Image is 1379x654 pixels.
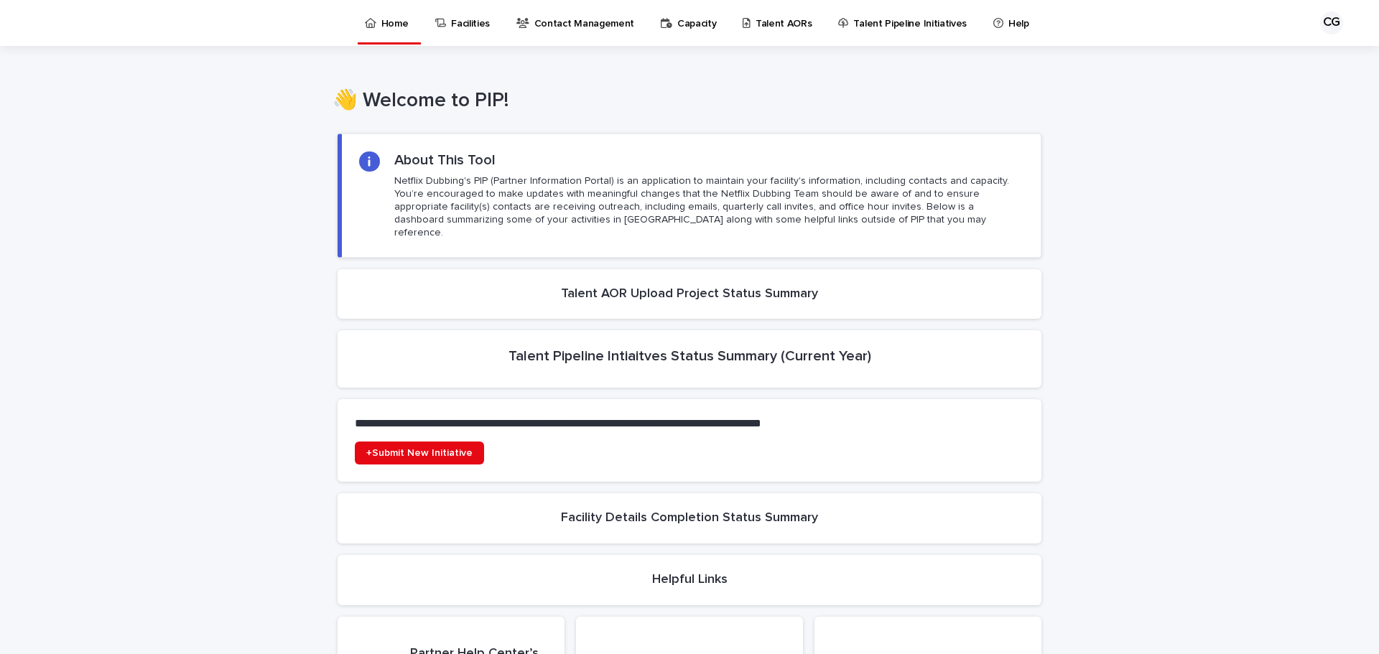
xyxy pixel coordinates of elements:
h2: Helpful Links [652,572,728,588]
span: +Submit New Initiative [366,448,473,458]
a: +Submit New Initiative [355,442,484,464]
h1: 👋 Welcome to PIP! [333,89,1036,113]
h2: Talent Pipeline Intiaitves Status Summary (Current Year) [509,347,871,365]
div: CG [1320,11,1343,34]
p: Netflix Dubbing's PIP (Partner Information Portal) is an application to maintain your facility's ... [394,174,1023,240]
h2: Talent AOR Upload Project Status Summary [561,286,818,302]
h2: About This Tool [394,151,496,169]
h2: Facility Details Completion Status Summary [561,510,818,526]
